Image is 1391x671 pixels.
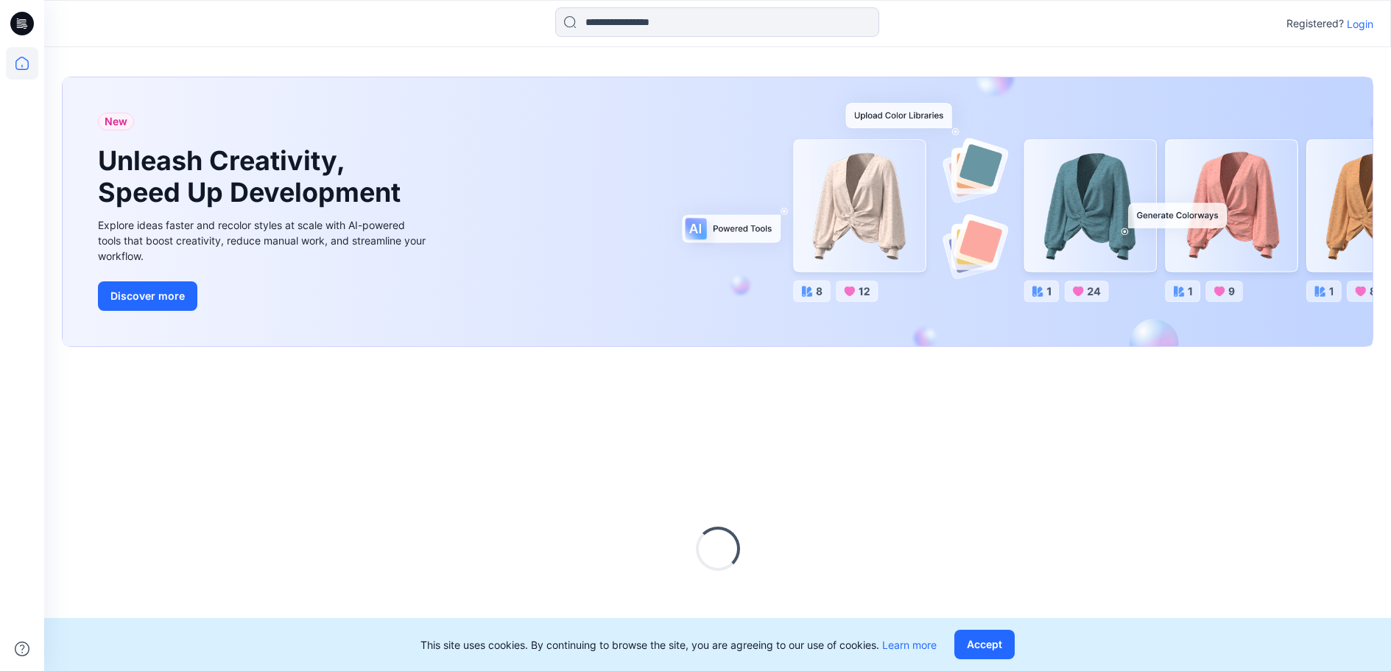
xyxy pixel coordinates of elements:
button: Accept [954,630,1015,659]
a: Discover more [98,281,429,311]
p: Login [1347,16,1373,32]
p: This site uses cookies. By continuing to browse the site, you are agreeing to our use of cookies. [420,637,937,653]
div: Explore ideas faster and recolor styles at scale with AI-powered tools that boost creativity, red... [98,217,429,264]
button: Discover more [98,281,197,311]
span: New [105,113,127,130]
a: Learn more [882,639,937,651]
p: Registered? [1286,15,1344,32]
h1: Unleash Creativity, Speed Up Development [98,145,407,208]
